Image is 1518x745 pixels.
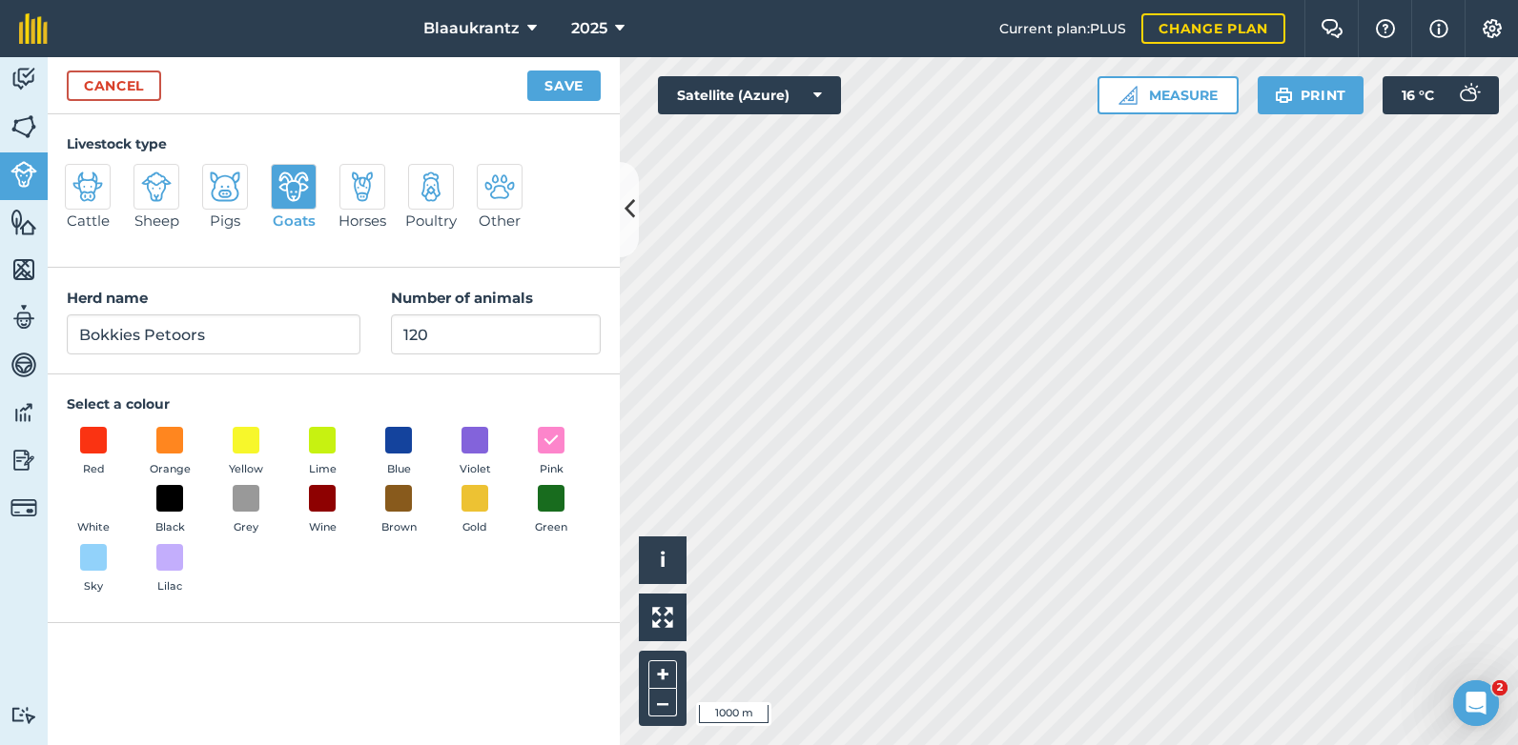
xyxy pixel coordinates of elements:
img: svg+xml;base64,PD94bWwgdmVyc2lvbj0iMS4wIiBlbmNvZGluZz0idXRmLTgiPz4KPCEtLSBHZW5lcmF0b3I6IEFkb2JlIE... [10,351,37,379]
img: svg+xml;base64,PD94bWwgdmVyc2lvbj0iMS4wIiBlbmNvZGluZz0idXRmLTgiPz4KPCEtLSBHZW5lcmF0b3I6IEFkb2JlIE... [10,446,37,474]
span: Lime [309,461,337,478]
h4: Livestock type [67,133,601,154]
span: Sky [84,578,103,595]
img: A cog icon [1481,19,1504,38]
img: svg+xml;base64,PD94bWwgdmVyc2lvbj0iMS4wIiBlbmNvZGluZz0idXRmLTgiPz4KPCEtLSBHZW5lcmF0b3I6IEFkb2JlIE... [1449,76,1487,114]
img: svg+xml;base64,PD94bWwgdmVyc2lvbj0iMS4wIiBlbmNvZGluZz0idXRmLTgiPz4KPCEtLSBHZW5lcmF0b3I6IEFkb2JlIE... [10,706,37,724]
img: fieldmargin Logo [19,13,48,44]
button: Violet [448,427,502,478]
img: svg+xml;base64,PHN2ZyB4bWxucz0iaHR0cDovL3d3dy53My5vcmcvMjAwMC9zdmciIHdpZHRoPSI1NiIgaGVpZ2h0PSI2MC... [10,112,37,141]
span: Pink [540,461,564,478]
img: svg+xml;base64,PD94bWwgdmVyc2lvbj0iMS4wIiBlbmNvZGluZz0idXRmLTgiPz4KPCEtLSBHZW5lcmF0b3I6IEFkb2JlIE... [10,161,37,188]
span: 16 ° C [1402,76,1434,114]
span: Grey [234,519,258,536]
span: Cattle [67,210,110,232]
span: Violet [460,461,491,478]
img: A question mark icon [1374,19,1397,38]
button: Gold [448,485,502,536]
button: Wine [296,485,349,536]
img: svg+xml;base64,PD94bWwgdmVyc2lvbj0iMS4wIiBlbmNvZGluZz0idXRmLTgiPz4KPCEtLSBHZW5lcmF0b3I6IEFkb2JlIE... [416,171,446,202]
span: 2025 [571,17,607,40]
button: Lilac [143,544,196,595]
button: Lime [296,427,349,478]
span: 2 [1492,680,1508,695]
a: Cancel [67,70,161,101]
button: Pink [524,427,578,478]
a: Change plan [1141,13,1285,44]
strong: Select a colour [67,395,170,413]
img: svg+xml;base64,PD94bWwgdmVyc2lvbj0iMS4wIiBlbmNvZGluZz0idXRmLTgiPz4KPCEtLSBHZW5lcmF0b3I6IEFkb2JlIE... [484,171,515,202]
button: Grey [219,485,273,536]
img: Ruler icon [1118,86,1138,105]
img: svg+xml;base64,PD94bWwgdmVyc2lvbj0iMS4wIiBlbmNvZGluZz0idXRmLTgiPz4KPCEtLSBHZW5lcmF0b3I6IEFkb2JlIE... [210,171,240,202]
span: Gold [462,519,487,536]
iframe: Intercom live chat [1453,680,1499,726]
img: svg+xml;base64,PHN2ZyB4bWxucz0iaHR0cDovL3d3dy53My5vcmcvMjAwMC9zdmciIHdpZHRoPSI1NiIgaGVpZ2h0PSI2MC... [10,255,37,284]
button: Satellite (Azure) [658,76,841,114]
button: Print [1258,76,1364,114]
span: Blaaukrantz [423,17,520,40]
span: Orange [150,461,191,478]
button: Sky [67,544,120,595]
span: Other [479,210,521,232]
button: Blue [372,427,425,478]
span: Horses [338,210,386,232]
button: Brown [372,485,425,536]
button: 16 °C [1383,76,1499,114]
span: White [77,519,110,536]
span: Pigs [210,210,240,232]
button: Red [67,427,120,478]
span: Red [83,461,105,478]
img: svg+xml;base64,PD94bWwgdmVyc2lvbj0iMS4wIiBlbmNvZGluZz0idXRmLTgiPz4KPCEtLSBHZW5lcmF0b3I6IEFkb2JlIE... [72,171,103,202]
img: Two speech bubbles overlapping with the left bubble in the forefront [1321,19,1344,38]
span: Yellow [229,461,263,478]
span: Wine [309,519,337,536]
span: i [660,548,666,572]
img: svg+xml;base64,PHN2ZyB4bWxucz0iaHR0cDovL3d3dy53My5vcmcvMjAwMC9zdmciIHdpZHRoPSIxOSIgaGVpZ2h0PSIyNC... [1275,84,1293,107]
img: svg+xml;base64,PD94bWwgdmVyc2lvbj0iMS4wIiBlbmNvZGluZz0idXRmLTgiPz4KPCEtLSBHZW5lcmF0b3I6IEFkb2JlIE... [10,494,37,521]
button: Black [143,485,196,536]
button: Orange [143,427,196,478]
span: Green [535,519,567,536]
button: White [67,485,120,536]
span: Poultry [405,210,457,232]
strong: Number of animals [391,289,533,307]
img: svg+xml;base64,PHN2ZyB4bWxucz0iaHR0cDovL3d3dy53My5vcmcvMjAwMC9zdmciIHdpZHRoPSIxOCIgaGVpZ2h0PSIyNC... [543,429,560,452]
button: + [648,660,677,689]
button: Yellow [219,427,273,478]
span: Brown [381,519,417,536]
button: Green [524,485,578,536]
span: Goats [273,210,316,232]
button: Measure [1097,76,1239,114]
img: svg+xml;base64,PD94bWwgdmVyc2lvbj0iMS4wIiBlbmNvZGluZz0idXRmLTgiPz4KPCEtLSBHZW5lcmF0b3I6IEFkb2JlIE... [141,171,172,202]
img: svg+xml;base64,PD94bWwgdmVyc2lvbj0iMS4wIiBlbmNvZGluZz0idXRmLTgiPz4KPCEtLSBHZW5lcmF0b3I6IEFkb2JlIE... [10,303,37,332]
img: svg+xml;base64,PHN2ZyB4bWxucz0iaHR0cDovL3d3dy53My5vcmcvMjAwMC9zdmciIHdpZHRoPSIxNyIgaGVpZ2h0PSIxNy... [1429,17,1448,40]
img: svg+xml;base64,PD94bWwgdmVyc2lvbj0iMS4wIiBlbmNvZGluZz0idXRmLTgiPz4KPCEtLSBHZW5lcmF0b3I6IEFkb2JlIE... [347,171,378,202]
span: Current plan : PLUS [999,18,1126,39]
img: svg+xml;base64,PD94bWwgdmVyc2lvbj0iMS4wIiBlbmNvZGluZz0idXRmLTgiPz4KPCEtLSBHZW5lcmF0b3I6IEFkb2JlIE... [10,398,37,427]
button: – [648,689,677,716]
button: i [639,536,687,584]
span: Lilac [157,578,182,595]
span: Blue [387,461,411,478]
img: svg+xml;base64,PD94bWwgdmVyc2lvbj0iMS4wIiBlbmNvZGluZz0idXRmLTgiPz4KPCEtLSBHZW5lcmF0b3I6IEFkb2JlIE... [10,65,37,93]
img: Four arrows, one pointing top left, one top right, one bottom right and the last bottom left [652,607,673,628]
img: svg+xml;base64,PD94bWwgdmVyc2lvbj0iMS4wIiBlbmNvZGluZz0idXRmLTgiPz4KPCEtLSBHZW5lcmF0b3I6IEFkb2JlIE... [278,171,309,202]
strong: Herd name [67,289,148,307]
span: Black [155,519,185,536]
span: Sheep [134,210,179,232]
img: svg+xml;base64,PHN2ZyB4bWxucz0iaHR0cDovL3d3dy53My5vcmcvMjAwMC9zdmciIHdpZHRoPSI1NiIgaGVpZ2h0PSI2MC... [10,208,37,236]
button: Save [527,70,601,101]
